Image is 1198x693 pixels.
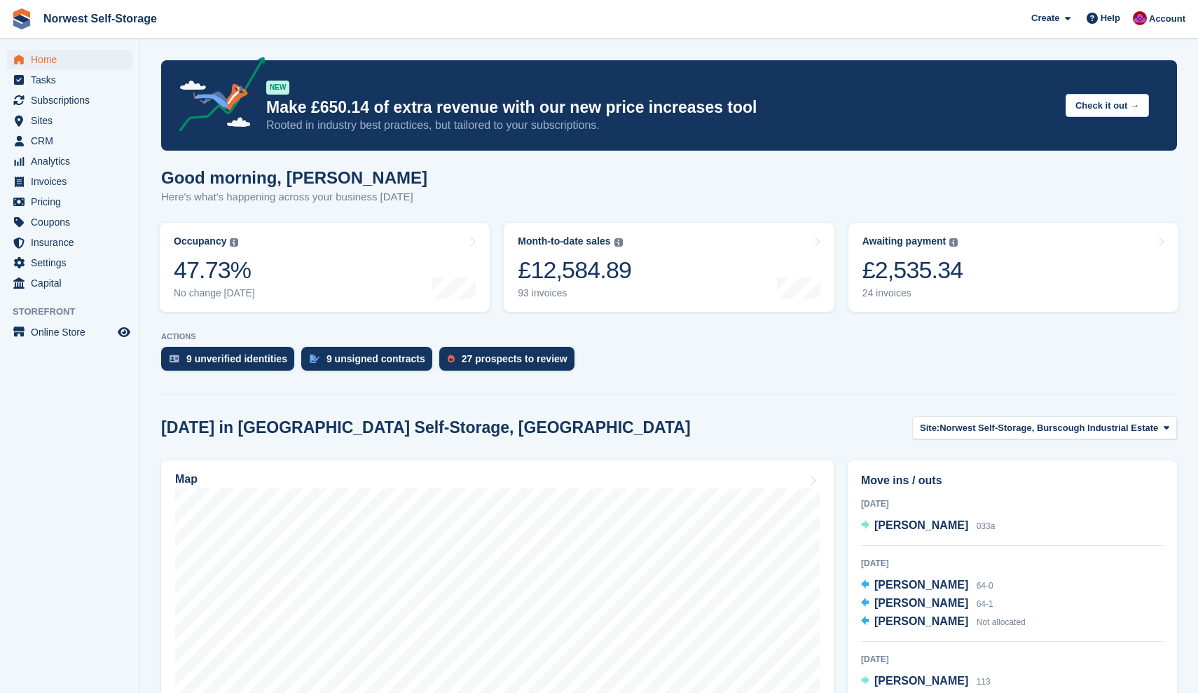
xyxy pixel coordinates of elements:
div: 24 invoices [862,287,963,299]
a: menu [7,273,132,293]
div: 9 unverified identities [186,353,287,364]
div: NEW [266,81,289,95]
span: [PERSON_NAME] [874,519,968,531]
span: Home [31,50,115,69]
span: Subscriptions [31,90,115,110]
a: menu [7,322,132,342]
span: Tasks [31,70,115,90]
a: menu [7,233,132,252]
span: [PERSON_NAME] [874,675,968,687]
span: Help [1101,11,1120,25]
div: [DATE] [861,557,1164,570]
p: Rooted in industry best practices, but tailored to your subscriptions. [266,118,1054,133]
a: menu [7,70,132,90]
span: Account [1149,12,1185,26]
div: 93 invoices [518,287,631,299]
span: Settings [31,253,115,273]
span: Site: [920,421,939,435]
div: £2,535.34 [862,256,963,284]
button: Site: Norwest Self-Storage, Burscough Industrial Estate [912,416,1177,439]
a: 9 unsigned contracts [301,347,439,378]
div: Month-to-date sales [518,235,610,247]
h1: Good morning, [PERSON_NAME] [161,168,427,187]
a: menu [7,172,132,191]
a: 27 prospects to review [439,347,581,378]
span: CRM [31,131,115,151]
p: Make £650.14 of extra revenue with our new price increases tool [266,97,1054,118]
h2: [DATE] in [GEOGRAPHIC_DATA] Self-Storage, [GEOGRAPHIC_DATA] [161,418,691,437]
span: Invoices [31,172,115,191]
div: [DATE] [861,498,1164,510]
h2: Map [175,473,198,486]
span: 64-1 [977,599,993,609]
img: Daniel Grensinger [1133,11,1147,25]
a: menu [7,50,132,69]
img: icon-info-grey-7440780725fd019a000dd9b08b2336e03edf1995a4989e88bcd33f0948082b44.svg [230,238,238,247]
span: Norwest Self-Storage, Burscough Industrial Estate [939,421,1158,435]
a: 9 unverified identities [161,347,301,378]
span: [PERSON_NAME] [874,597,968,609]
span: [PERSON_NAME] [874,615,968,627]
a: Preview store [116,324,132,341]
a: menu [7,212,132,232]
span: Sites [31,111,115,130]
a: [PERSON_NAME] 033a [861,517,995,535]
div: No change [DATE] [174,287,255,299]
div: £12,584.89 [518,256,631,284]
img: contract_signature_icon-13c848040528278c33f63329250d36e43548de30e8caae1d1a13099fd9432cc5.svg [310,355,319,363]
div: 47.73% [174,256,255,284]
p: Here's what's happening across your business [DATE] [161,189,427,205]
img: icon-info-grey-7440780725fd019a000dd9b08b2336e03edf1995a4989e88bcd33f0948082b44.svg [614,238,623,247]
a: menu [7,192,132,212]
span: Capital [31,273,115,293]
a: [PERSON_NAME] 64-1 [861,595,993,613]
span: 64-0 [977,581,993,591]
div: 27 prospects to review [462,353,567,364]
span: Storefront [13,305,139,319]
a: Awaiting payment £2,535.34 24 invoices [848,223,1178,312]
a: menu [7,111,132,130]
div: Occupancy [174,235,226,247]
span: [PERSON_NAME] [874,579,968,591]
div: Awaiting payment [862,235,946,247]
a: [PERSON_NAME] Not allocated [861,613,1026,631]
span: 113 [977,677,991,687]
a: menu [7,131,132,151]
img: stora-icon-8386f47178a22dfd0bd8f6a31ec36ba5ce8667c1dd55bd0f319d3a0aa187defe.svg [11,8,32,29]
div: [DATE] [861,653,1164,666]
a: Norwest Self-Storage [38,7,163,30]
a: [PERSON_NAME] 113 [861,673,991,691]
a: menu [7,151,132,171]
span: Online Store [31,322,115,342]
img: price-adjustments-announcement-icon-8257ccfd72463d97f412b2fc003d46551f7dbcb40ab6d574587a9cd5c0d94... [167,57,266,137]
span: 033a [977,521,996,531]
p: ACTIONS [161,332,1177,341]
h2: Move ins / outs [861,472,1164,489]
span: Analytics [31,151,115,171]
img: verify_identity-adf6edd0f0f0b5bbfe63781bf79b02c33cf7c696d77639b501bdc392416b5a36.svg [170,355,179,363]
span: Coupons [31,212,115,232]
a: Month-to-date sales £12,584.89 93 invoices [504,223,834,312]
a: Occupancy 47.73% No change [DATE] [160,223,490,312]
span: Not allocated [977,617,1026,627]
span: Create [1031,11,1059,25]
img: icon-info-grey-7440780725fd019a000dd9b08b2336e03edf1995a4989e88bcd33f0948082b44.svg [949,238,958,247]
div: 9 unsigned contracts [326,353,425,364]
img: prospect-51fa495bee0391a8d652442698ab0144808aea92771e9ea1ae160a38d050c398.svg [448,355,455,363]
span: Pricing [31,192,115,212]
span: Insurance [31,233,115,252]
a: [PERSON_NAME] 64-0 [861,577,993,595]
a: menu [7,90,132,110]
a: menu [7,253,132,273]
button: Check it out → [1066,94,1149,117]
